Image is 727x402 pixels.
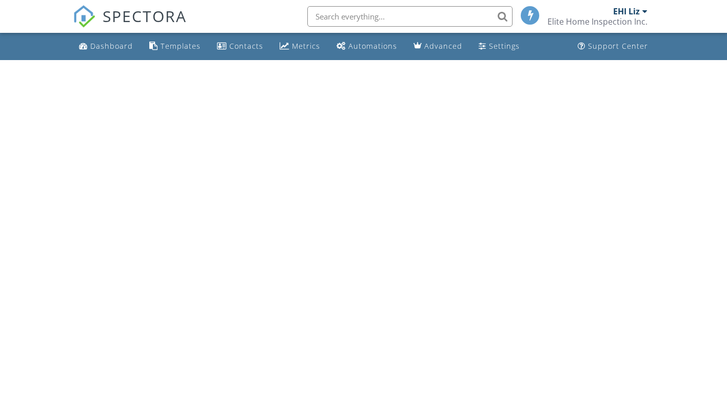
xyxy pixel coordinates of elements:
div: Metrics [292,41,320,51]
a: Advanced [409,37,466,56]
input: Search everything... [307,6,513,27]
a: SPECTORA [73,14,187,35]
div: Advanced [424,41,462,51]
div: EHI Liz [613,6,640,16]
img: The Best Home Inspection Software - Spectora [73,5,95,28]
a: Dashboard [75,37,137,56]
a: Metrics [276,37,324,56]
div: Settings [489,41,520,51]
div: Automations [348,41,397,51]
div: Templates [161,41,201,51]
a: Settings [475,37,524,56]
div: Dashboard [90,41,133,51]
div: Elite Home Inspection Inc. [547,16,647,27]
a: Support Center [574,37,652,56]
a: Contacts [213,37,267,56]
span: SPECTORA [103,5,187,27]
div: Support Center [588,41,648,51]
div: Contacts [229,41,263,51]
a: Templates [145,37,205,56]
a: Automations (Basic) [332,37,401,56]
